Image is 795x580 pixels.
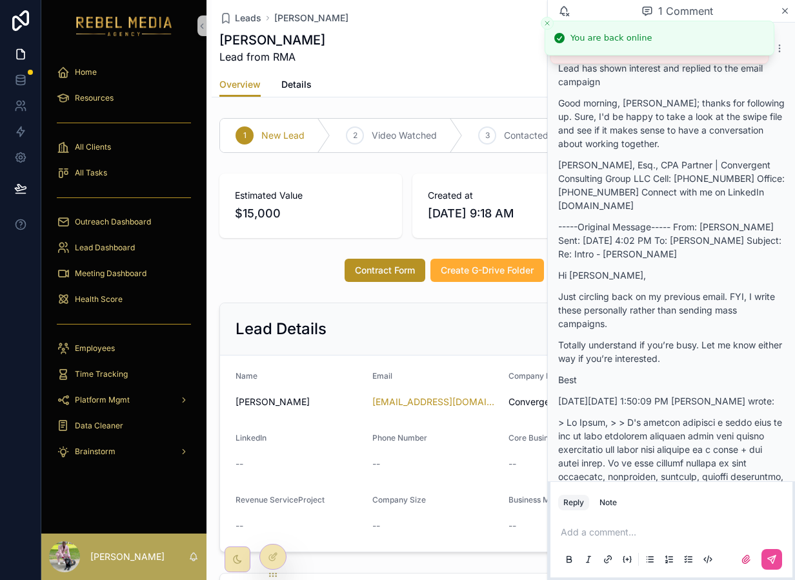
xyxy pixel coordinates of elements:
[508,371,568,381] span: Company Name
[49,440,199,463] a: Brainstorm
[261,129,305,142] span: New Lead
[355,264,415,277] span: Contract Form
[75,67,97,77] span: Home
[508,395,635,408] span: Convergent Consulting
[236,519,243,532] span: --
[281,73,312,99] a: Details
[558,495,589,510] button: Reply
[219,12,261,25] a: Leads
[558,220,785,261] p: -----Original Message----- From: [PERSON_NAME] Sent: [DATE] 4:02 PM To: [PERSON_NAME] Subject: Re...
[49,388,199,412] a: Platform Mgmt
[49,161,199,185] a: All Tasks
[558,338,785,365] p: Totally understand if you’re busy. Let me know either way if you’re interested.
[353,130,357,141] span: 2
[508,457,516,470] span: --
[49,236,199,259] a: Lead Dashboard
[49,135,199,159] a: All Clients
[541,17,554,30] button: Close toast
[372,395,499,408] a: [EMAIL_ADDRESS][DOMAIN_NAME]
[219,31,325,49] h1: [PERSON_NAME]
[235,12,261,25] span: Leads
[49,86,199,110] a: Resources
[49,337,199,360] a: Employees
[90,550,165,563] p: [PERSON_NAME]
[599,497,617,508] div: Note
[75,243,135,253] span: Lead Dashboard
[75,343,115,354] span: Employees
[558,394,785,408] p: [DATE][DATE] 1:50:09 PM [PERSON_NAME] wrote:
[658,3,713,19] span: 1 Comment
[75,294,123,305] span: Health Score
[274,12,348,25] a: [PERSON_NAME]
[428,189,579,202] span: Created at
[75,268,146,279] span: Meeting Dashboard
[75,446,116,457] span: Brainstorm
[243,130,247,141] span: 1
[372,371,392,381] span: Email
[441,264,534,277] span: Create G-Drive Folder
[219,73,261,97] a: Overview
[75,395,130,405] span: Platform Mgmt
[372,519,380,532] span: --
[372,495,426,505] span: Company Size
[219,78,261,91] span: Overview
[235,189,387,202] span: Estimated Value
[236,495,325,505] span: Revenue ServiceProject
[372,129,437,142] span: Video Watched
[49,363,199,386] a: Time Tracking
[75,217,151,227] span: Outreach Dashboard
[75,369,128,379] span: Time Tracking
[49,61,199,84] a: Home
[508,433,583,443] span: Core Business Offer
[49,262,199,285] a: Meeting Dashboard
[219,49,325,65] span: Lead from RMA
[508,495,565,505] span: Business Model
[508,519,516,532] span: --
[236,433,267,443] span: LinkedIn
[594,495,622,510] button: Note
[345,259,425,282] button: Contract Form
[504,129,572,142] span: Contacted Lead
[49,414,199,437] a: Data Cleaner
[372,457,380,470] span: --
[236,457,243,470] span: --
[558,290,785,330] p: Just circling back on my previous email. FYI, I write these personally rather than sending mass c...
[558,158,785,212] p: [PERSON_NAME], Esq., CPA Partner | Convergent Consulting Group LLC Cell: [PHONE_NUMBER] Office: [...
[558,61,785,88] p: Lead has shown interest and replied to the email campaign
[281,78,312,91] span: Details
[430,259,544,282] button: Create G-Drive Folder
[41,52,206,480] div: scrollable content
[236,319,327,339] h2: Lead Details
[558,373,785,386] p: Best
[236,371,257,381] span: Name
[49,210,199,234] a: Outreach Dashboard
[76,15,172,36] img: App logo
[75,168,107,178] span: All Tasks
[558,268,785,282] p: Hi [PERSON_NAME],
[75,93,114,103] span: Resources
[236,395,362,408] span: [PERSON_NAME]
[75,142,111,152] span: All Clients
[372,433,427,443] span: Phone Number
[49,288,199,311] a: Health Score
[558,96,785,150] p: Good morning, [PERSON_NAME]; thanks for following up. Sure, I'd be happy to take a look at the sw...
[428,205,579,223] span: [DATE] 9:18 AM
[485,130,490,141] span: 3
[570,32,652,45] div: You are back online
[235,205,387,223] span: $15,000
[75,421,123,431] span: Data Cleaner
